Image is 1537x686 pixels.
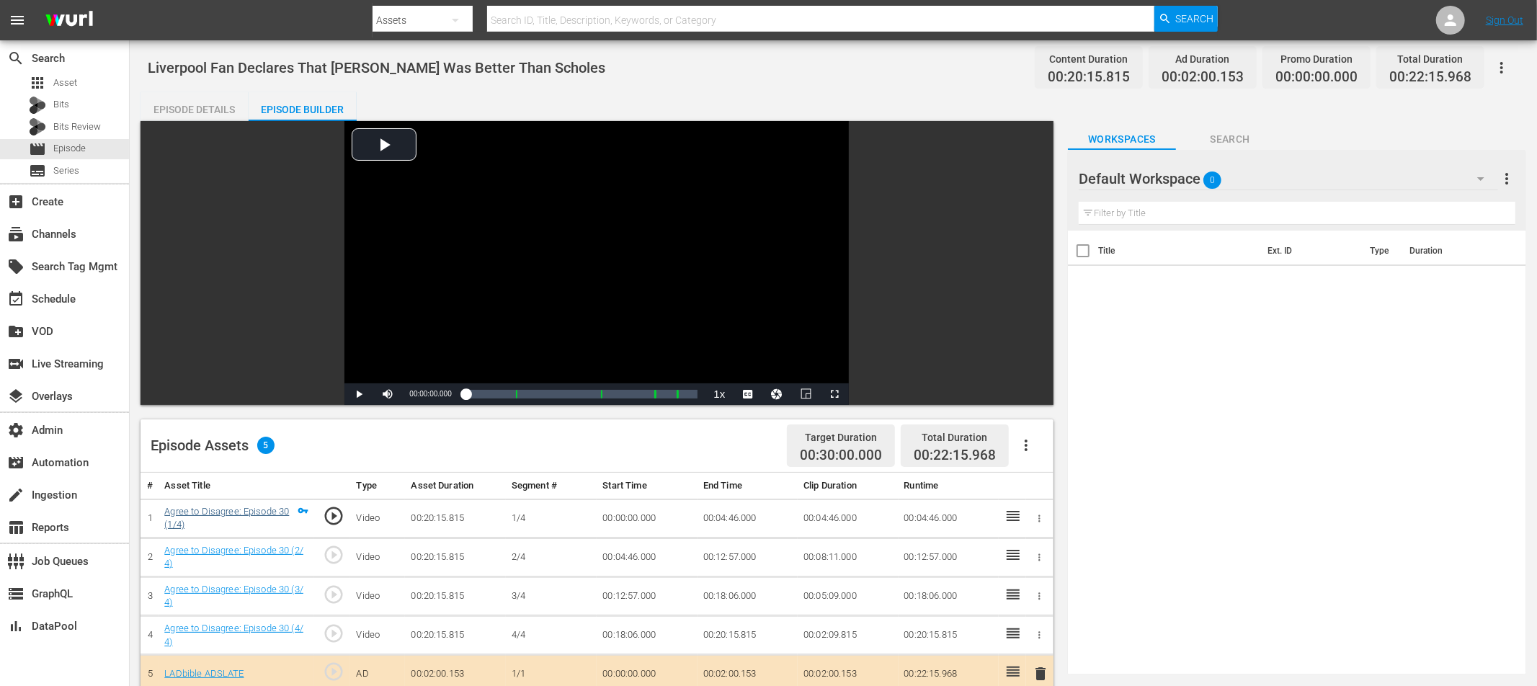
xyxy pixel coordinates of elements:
[1259,231,1361,271] th: Ext. ID
[698,616,798,655] td: 00:20:15.815
[141,616,159,655] td: 4
[734,383,762,405] button: Captions
[141,499,159,538] td: 1
[1401,231,1487,271] th: Duration
[405,616,505,655] td: 00:20:15.815
[1162,69,1244,86] span: 00:02:00.153
[29,118,46,135] div: Bits Review
[1048,69,1130,86] span: 00:20:15.815
[323,584,344,605] span: play_circle_outline
[344,383,373,405] button: Play
[7,355,24,373] span: Live Streaming
[350,616,405,655] td: Video
[597,538,697,576] td: 00:04:46.000
[899,576,999,615] td: 00:18:06.000
[506,499,597,538] td: 1/4
[373,383,402,405] button: Mute
[164,506,289,530] a: Agree to Disagree: Episode 30 (1/4)
[1203,165,1221,195] span: 0
[800,447,882,464] span: 00:30:00.000
[53,164,79,178] span: Series
[698,538,798,576] td: 00:12:57.000
[798,576,898,615] td: 00:05:09.000
[698,473,798,499] th: End Time
[7,193,24,210] span: Create
[53,76,77,90] span: Asset
[148,59,605,76] span: Liverpool Fan Declares That [PERSON_NAME] Was Better Than Scholes
[798,538,898,576] td: 00:08:11.000
[405,499,505,538] td: 00:20:15.815
[1498,170,1515,187] span: more_vert
[53,120,101,134] span: Bits Review
[506,576,597,615] td: 3/4
[800,427,882,447] div: Target Duration
[159,473,313,499] th: Asset Title
[7,50,24,67] span: Search
[597,499,697,538] td: 00:00:00.000
[1162,49,1244,69] div: Ad Duration
[323,505,344,527] span: play_circle_outline
[1176,6,1214,32] span: Search
[597,576,697,615] td: 00:12:57.000
[323,661,344,682] span: play_circle_outline
[7,323,24,340] span: VOD
[1486,14,1523,26] a: Sign Out
[29,97,46,114] div: Bits
[506,616,597,655] td: 4/4
[53,141,86,156] span: Episode
[1275,69,1358,86] span: 00:00:00.000
[257,437,275,454] span: 5
[141,473,159,499] th: #
[914,427,996,447] div: Total Duration
[705,383,734,405] button: Playback Rate
[914,447,996,463] span: 00:22:15.968
[164,584,303,608] a: Agree to Disagree: Episode 30 (3/4)
[9,12,26,29] span: menu
[1068,130,1176,148] span: Workspaces
[820,383,849,405] button: Fullscreen
[1389,69,1471,86] span: 00:22:15.968
[141,538,159,576] td: 2
[466,390,698,398] div: Progress Bar
[899,616,999,655] td: 00:20:15.815
[344,121,849,405] div: Video Player
[7,388,24,405] span: Overlays
[899,538,999,576] td: 00:12:57.000
[899,499,999,538] td: 00:04:46.000
[29,74,46,92] span: Asset
[698,499,798,538] td: 00:04:46.000
[164,545,303,569] a: Agree to Disagree: Episode 30 (2/4)
[350,576,405,615] td: Video
[7,422,24,439] span: Admin
[323,544,344,566] span: play_circle_outline
[798,616,898,655] td: 00:02:09.815
[350,473,405,499] th: Type
[762,383,791,405] button: Jump To Time
[7,486,24,504] span: Ingestion
[506,538,597,576] td: 2/4
[249,92,357,121] button: Episode Builder
[405,538,505,576] td: 00:20:15.815
[29,162,46,179] span: Series
[899,473,999,499] th: Runtime
[405,473,505,499] th: Asset Duration
[1154,6,1218,32] button: Search
[7,454,24,471] span: Automation
[7,258,24,275] span: Search Tag Mgmt
[53,97,69,112] span: Bits
[1361,231,1401,271] th: Type
[506,473,597,499] th: Segment #
[798,499,898,538] td: 00:04:46.000
[164,668,244,679] a: LADbible ADSLATE
[1079,159,1498,199] div: Default Workspace
[1176,130,1284,148] span: Search
[597,616,697,655] td: 00:18:06.000
[597,473,697,499] th: Start Time
[791,383,820,405] button: Picture-in-Picture
[249,92,357,127] div: Episode Builder
[1389,49,1471,69] div: Total Duration
[1048,49,1130,69] div: Content Duration
[350,538,405,576] td: Video
[7,519,24,536] span: Reports
[35,4,104,37] img: ans4CAIJ8jUAAAAAAAAAAAAAAAAAAAAAAAAgQb4GAAAAAAAAAAAAAAAAAAAAAAAAJMjXAAAAAAAAAAAAAAAAAAAAAAAAgAT5G...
